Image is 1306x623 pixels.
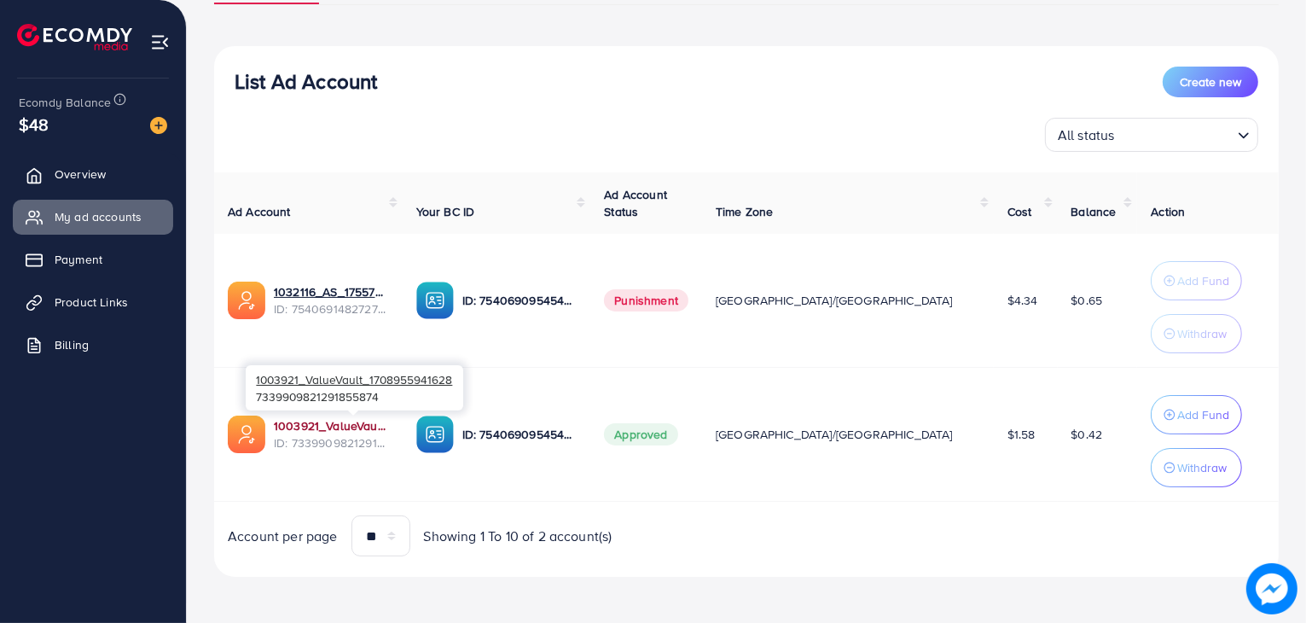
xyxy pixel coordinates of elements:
[1177,323,1227,344] p: Withdraw
[228,203,291,220] span: Ad Account
[1071,203,1117,220] span: Balance
[256,371,452,387] span: 1003921_ValueVault_1708955941628
[274,434,389,451] span: ID: 7339909821291855874
[274,283,389,300] a: 1032116_AS_1755704222613
[604,423,677,445] span: Approved
[462,424,578,445] p: ID: 7540690954542530567
[55,251,102,268] span: Payment
[150,32,170,52] img: menu
[13,285,173,319] a: Product Links
[604,289,688,311] span: Punishment
[1151,395,1242,434] button: Add Fund
[55,208,142,225] span: My ad accounts
[1177,457,1227,478] p: Withdraw
[716,426,953,443] span: [GEOGRAPHIC_DATA]/[GEOGRAPHIC_DATA]
[1180,73,1241,90] span: Create new
[1151,314,1242,353] button: Withdraw
[1071,292,1103,309] span: $0.65
[1007,292,1038,309] span: $4.34
[1120,119,1231,148] input: Search for option
[274,283,389,318] div: <span class='underline'>1032116_AS_1755704222613</span></br>7540691482727464967
[604,186,667,220] span: Ad Account Status
[416,416,454,453] img: ic-ba-acc.ded83a64.svg
[1177,271,1229,291] p: Add Fund
[1151,448,1242,487] button: Withdraw
[424,527,612,546] span: Showing 1 To 10 of 2 account(s)
[246,365,463,410] div: 7339909821291855874
[19,112,49,137] span: $48
[1163,67,1258,97] button: Create new
[1045,118,1258,152] div: Search for option
[13,157,173,191] a: Overview
[150,117,167,134] img: image
[416,282,454,319] img: ic-ba-acc.ded83a64.svg
[13,242,173,277] a: Payment
[228,527,338,546] span: Account per page
[13,328,173,362] a: Billing
[17,24,132,50] img: logo
[1007,426,1036,443] span: $1.58
[235,69,377,94] h3: List Ad Account
[274,300,389,317] span: ID: 7540691482727464967
[1151,261,1242,300] button: Add Fund
[1054,123,1118,148] span: All status
[716,203,773,220] span: Time Zone
[13,200,173,234] a: My ad accounts
[1007,203,1032,220] span: Cost
[19,94,111,111] span: Ecomdy Balance
[462,290,578,311] p: ID: 7540690954542530567
[228,282,265,319] img: ic-ads-acc.e4c84228.svg
[55,166,106,183] span: Overview
[1151,203,1185,220] span: Action
[1177,405,1229,425] p: Add Fund
[274,417,389,434] a: 1003921_ValueVault_1708955941628
[55,336,89,353] span: Billing
[1071,426,1103,443] span: $0.42
[228,416,265,453] img: ic-ads-acc.e4c84228.svg
[416,203,475,220] span: Your BC ID
[716,292,953,309] span: [GEOGRAPHIC_DATA]/[GEOGRAPHIC_DATA]
[55,294,128,311] span: Product Links
[1246,563,1297,614] img: image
